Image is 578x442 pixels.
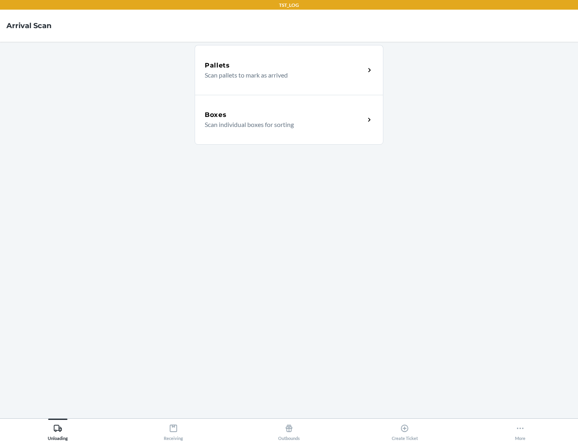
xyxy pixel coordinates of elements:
div: Create Ticket [392,421,418,441]
h5: Pallets [205,61,230,70]
button: Receiving [116,419,231,441]
div: More [515,421,525,441]
button: More [462,419,578,441]
h4: Arrival Scan [6,20,51,31]
div: Receiving [164,421,183,441]
p: Scan pallets to mark as arrived [205,70,358,80]
p: Scan individual boxes for sorting [205,120,358,129]
h5: Boxes [205,110,227,120]
div: Unloading [48,421,68,441]
div: Outbounds [278,421,300,441]
button: Create Ticket [347,419,462,441]
a: PalletsScan pallets to mark as arrived [195,45,383,95]
button: Outbounds [231,419,347,441]
a: BoxesScan individual boxes for sorting [195,95,383,145]
p: TST_LOG [279,2,299,9]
